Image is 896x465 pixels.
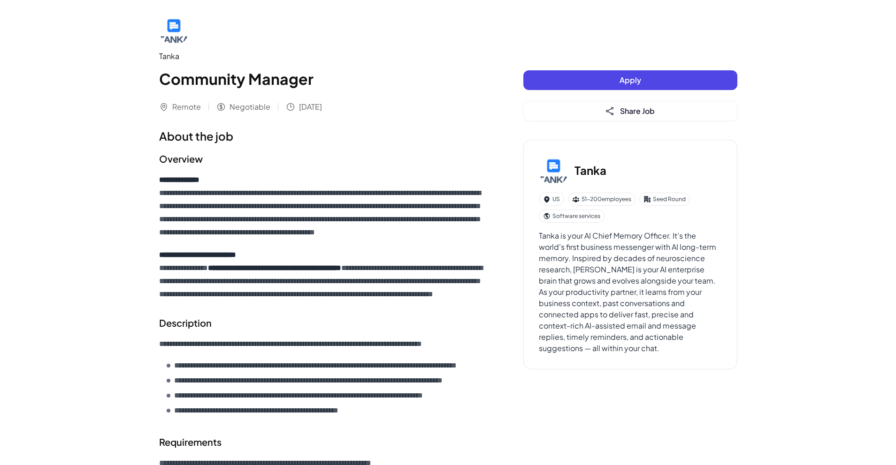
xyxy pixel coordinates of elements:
button: Apply [523,70,737,90]
h2: Description [159,316,486,330]
span: Remote [172,101,201,112]
span: Share Job [620,106,655,116]
div: Tanka [159,51,486,62]
h3: Tanka [574,162,606,179]
div: 51-200 employees [568,193,636,206]
span: Apply [620,75,641,85]
div: Software services [539,210,605,223]
img: Ta [539,155,569,185]
div: US [539,193,564,206]
button: Share Job [523,101,737,121]
span: Negotiable [230,101,270,112]
h1: About the job [159,127,486,144]
h2: Overview [159,152,486,166]
h1: Community Manager [159,67,486,90]
h2: Requirements [159,435,486,449]
div: Tanka is your AI Chief Memory Officer. It's the world's first business messenger with AI long-ter... [539,230,722,354]
span: [DATE] [299,101,322,112]
img: Ta [159,15,189,45]
div: Seed Round [639,193,690,206]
